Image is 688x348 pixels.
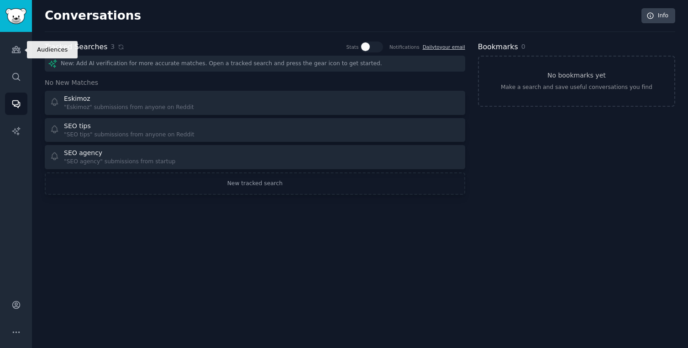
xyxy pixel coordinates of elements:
[45,9,141,23] h2: Conversations
[547,71,606,80] h3: No bookmarks yet
[423,44,465,50] a: Dailytoyour email
[521,43,525,50] span: 0
[64,131,194,139] div: "SEO tips" submissions from anyone on Reddit
[110,42,115,52] span: 3
[45,56,465,72] div: New: Add AI verification for more accurate matches. Open a tracked search and press the gear icon...
[389,44,420,50] div: Notifications
[5,8,26,24] img: GummySearch logo
[478,56,675,107] a: No bookmarks yetMake a search and save useful conversations you find
[64,121,91,131] div: SEO tips
[501,83,652,92] div: Make a search and save useful conversations you find
[478,42,518,53] h2: Bookmarks
[45,145,465,169] a: SEO agency"SEO agency" submissions from startup
[45,78,98,88] span: No New Matches
[641,8,675,24] a: Info
[45,118,465,142] a: SEO tips"SEO tips" submissions from anyone on Reddit
[45,91,465,115] a: Eskimoz"Eskimoz" submissions from anyone on Reddit
[64,104,194,112] div: "Eskimoz" submissions from anyone on Reddit
[64,148,102,158] div: SEO agency
[64,158,175,166] div: "SEO agency" submissions from startup
[45,172,465,195] a: New tracked search
[347,44,359,50] div: Stats
[45,42,107,53] h2: Tracked Searches
[64,94,90,104] div: Eskimoz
